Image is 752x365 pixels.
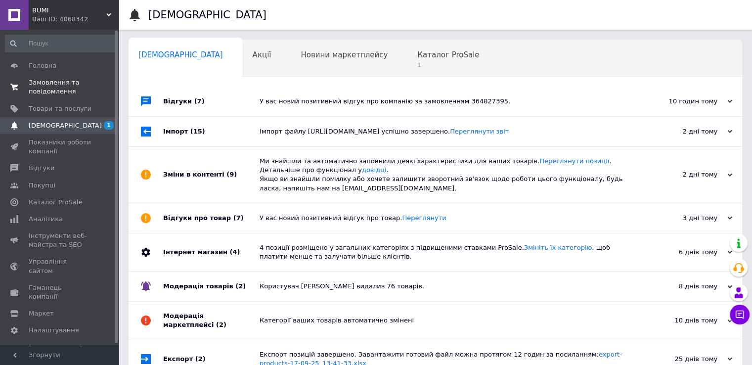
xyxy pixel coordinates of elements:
[730,305,750,324] button: Чат з покупцем
[163,272,260,301] div: Модерація товарів
[260,97,633,106] div: У вас новий позитивний відгук про компанію за замовленням 364827395.
[29,215,63,224] span: Аналітика
[260,243,633,261] div: 4 позиції розміщено у загальних категоріях з підвищеними ставками ProSale. , щоб платити менше та...
[402,214,446,222] a: Переглянути
[260,127,633,136] div: Імпорт файлу [URL][DOMAIN_NAME] успішно завершено.
[235,282,246,290] span: (2)
[633,214,732,223] div: 3 дні тому
[226,171,237,178] span: (9)
[32,6,106,15] span: BUMI
[260,157,633,193] div: Ми знайшли та автоматично заповнили деякі характеристики для ваших товарів. . Детальніше про функ...
[633,282,732,291] div: 8 днів тому
[233,214,244,222] span: (7)
[32,15,119,24] div: Ваш ID: 4068342
[29,309,54,318] span: Маркет
[29,138,91,156] span: Показники роботи компанії
[29,104,91,113] span: Товари та послуги
[163,87,260,116] div: Відгуки
[260,282,633,291] div: Користувач [PERSON_NAME] видалив 76 товарів.
[163,117,260,146] div: Імпорт
[138,50,223,59] span: [DEMOGRAPHIC_DATA]
[362,166,387,174] a: довідці
[29,121,102,130] span: [DEMOGRAPHIC_DATA]
[229,248,240,256] span: (4)
[633,170,732,179] div: 2 дні тому
[163,302,260,339] div: Модерація маркетплейсі
[260,214,633,223] div: У вас новий позитивний відгук про товар.
[29,231,91,249] span: Інструменти веб-майстра та SEO
[29,181,55,190] span: Покупці
[633,97,732,106] div: 10 годин тому
[29,326,79,335] span: Налаштування
[29,164,54,173] span: Відгуки
[29,78,91,96] span: Замовлення та повідомлення
[253,50,271,59] span: Акції
[633,248,732,257] div: 6 днів тому
[633,127,732,136] div: 2 дні тому
[29,257,91,275] span: Управління сайтом
[194,97,205,105] span: (7)
[5,35,117,52] input: Пошук
[104,121,114,130] span: 1
[417,50,479,59] span: Каталог ProSale
[524,244,592,251] a: Змініть їх категорію
[163,233,260,271] div: Інтернет магазин
[216,321,226,328] span: (2)
[301,50,388,59] span: Новини маркетплейсу
[190,128,205,135] span: (15)
[417,61,479,69] span: 1
[29,61,56,70] span: Головна
[29,198,82,207] span: Каталог ProSale
[633,316,732,325] div: 10 днів тому
[450,128,509,135] a: Переглянути звіт
[260,316,633,325] div: Категорії ваших товарів автоматично змінені
[163,147,260,203] div: Зміни в контенті
[163,203,260,233] div: Відгуки про товар
[633,355,732,364] div: 25 днів тому
[29,283,91,301] span: Гаманець компанії
[195,355,206,363] span: (2)
[539,157,609,165] a: Переглянути позиції
[148,9,266,21] h1: [DEMOGRAPHIC_DATA]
